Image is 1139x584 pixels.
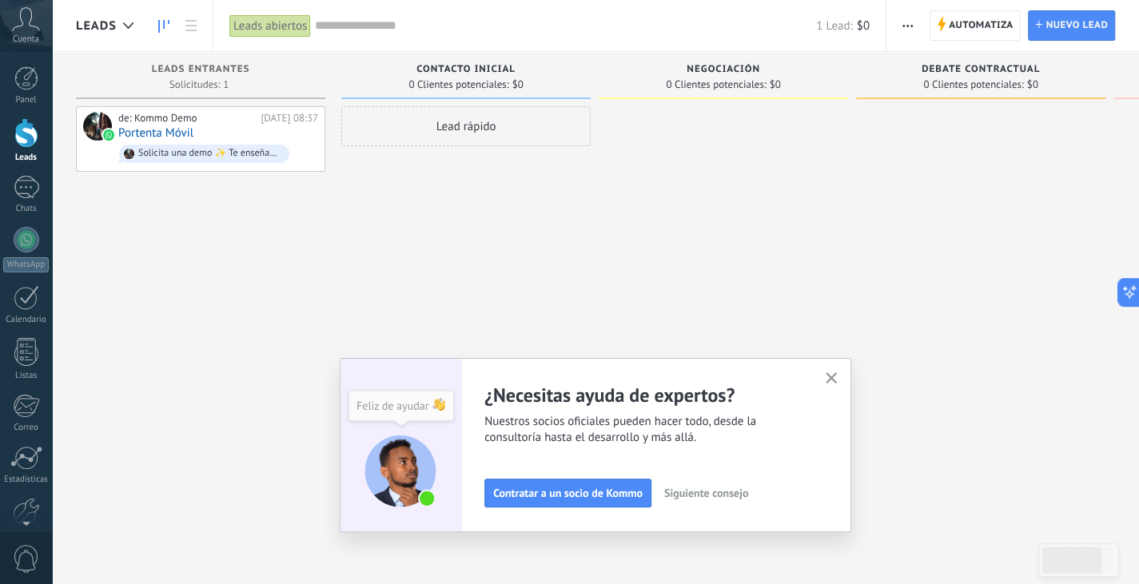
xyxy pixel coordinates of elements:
div: Estadísticas [3,475,50,485]
span: $0 [1027,80,1038,89]
div: Listas [3,371,50,381]
span: $0 [512,80,524,89]
button: Siguiente consejo [657,481,755,505]
span: Solicitudes: 1 [169,80,229,89]
a: Lista [177,10,205,42]
span: Contacto inicial [416,64,516,75]
img: waba.svg [103,129,114,141]
a: Leads [150,10,177,42]
span: Nuestros socios oficiales pueden hacer todo, desde la consultoría hasta el desarrollo y más allá. [484,414,806,446]
a: Nuevo lead [1028,10,1115,41]
span: $0 [857,18,870,34]
div: Leads [3,153,50,163]
span: Leads [76,18,117,34]
div: Portenta Móvil [83,112,112,141]
span: 1 Lead: [816,18,852,34]
span: Nuevo lead [1045,11,1108,40]
h2: ¿Necesitas ayuda de expertos? [484,383,806,407]
div: de: Kommo Demo [118,112,255,125]
a: Portenta Móvil [118,126,193,140]
span: 0 Clientes potenciales: [923,80,1023,89]
span: Negociación [687,64,760,75]
span: Contratar a un socio de Kommo [493,487,643,499]
div: Panel [3,95,50,105]
button: Contratar a un socio de Kommo [484,479,651,507]
span: Automatiza [949,11,1014,40]
div: Leads abiertos [229,14,311,38]
div: [DATE] 08:37 [261,112,318,125]
div: Solicita una demo ✨ Te enseñamos cómo funciona en directo 🎥. [138,148,282,159]
a: Automatiza [930,10,1021,41]
button: Más [896,10,919,41]
span: $0 [770,80,781,89]
div: Correo [3,423,50,433]
div: Leads Entrantes [84,64,317,77]
span: Siguiente consejo [664,487,748,499]
div: WhatsApp [3,257,49,272]
span: 0 Clientes potenciales: [666,80,766,89]
span: Debate contractual [922,64,1040,75]
span: Leads Entrantes [152,64,250,75]
div: Contacto inicial [349,64,583,77]
div: Debate contractual [864,64,1097,77]
span: 0 Clientes potenciales: [408,80,508,89]
span: Cuenta [13,34,39,45]
div: Calendario [3,315,50,325]
div: Chats [3,204,50,214]
div: Lead rápido [341,106,591,146]
div: Negociación [607,64,840,77]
